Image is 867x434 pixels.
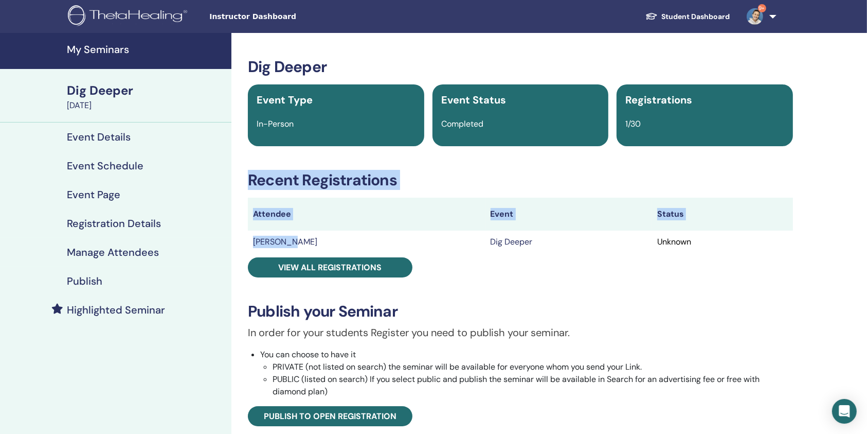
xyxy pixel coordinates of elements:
[257,93,313,107] span: Event Type
[209,11,364,22] span: Instructor Dashboard
[264,411,396,422] span: Publish to open registration
[248,325,793,340] p: In order for your students Register you need to publish your seminar.
[260,349,793,398] li: You can choose to have it
[67,160,143,172] h4: Event Schedule
[625,118,641,129] span: 1/30
[248,198,485,231] th: Attendee
[485,198,653,231] th: Event
[67,275,102,287] h4: Publish
[758,4,766,12] span: 9+
[248,58,793,76] h3: Dig Deeper
[652,198,793,231] th: Status
[441,118,483,129] span: Completed
[832,399,857,424] div: Open Intercom Messenger
[67,246,159,258] h4: Manage Attendees
[67,43,225,56] h4: My Seminars
[248,231,485,253] td: [PERSON_NAME]
[637,7,738,26] a: Student Dashboard
[625,93,692,107] span: Registrations
[67,131,131,143] h4: Event Details
[273,361,793,373] li: PRIVATE (not listed on search) the seminar will be available for everyone whom you send your Link.
[61,82,231,112] a: Dig Deeper[DATE]
[67,217,161,230] h4: Registration Details
[279,262,382,273] span: View all registrations
[645,12,658,21] img: graduation-cap-white.svg
[257,118,294,129] span: In-Person
[273,373,793,398] li: PUBLIC (listed on search) If you select public and publish the seminar will be available in Searc...
[248,171,793,189] h3: Recent Registrations
[67,188,120,201] h4: Event Page
[657,236,788,248] div: Unknown
[441,93,506,107] span: Event Status
[747,8,763,25] img: default.jpg
[248,406,412,426] a: Publish to open registration
[67,82,225,99] div: Dig Deeper
[68,5,191,28] img: logo.png
[67,99,225,112] div: [DATE]
[248,302,793,321] h3: Publish your Seminar
[248,257,412,277] a: View all registrations
[67,304,165,316] h4: Highlighted Seminar
[485,231,653,253] td: Dig Deeper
